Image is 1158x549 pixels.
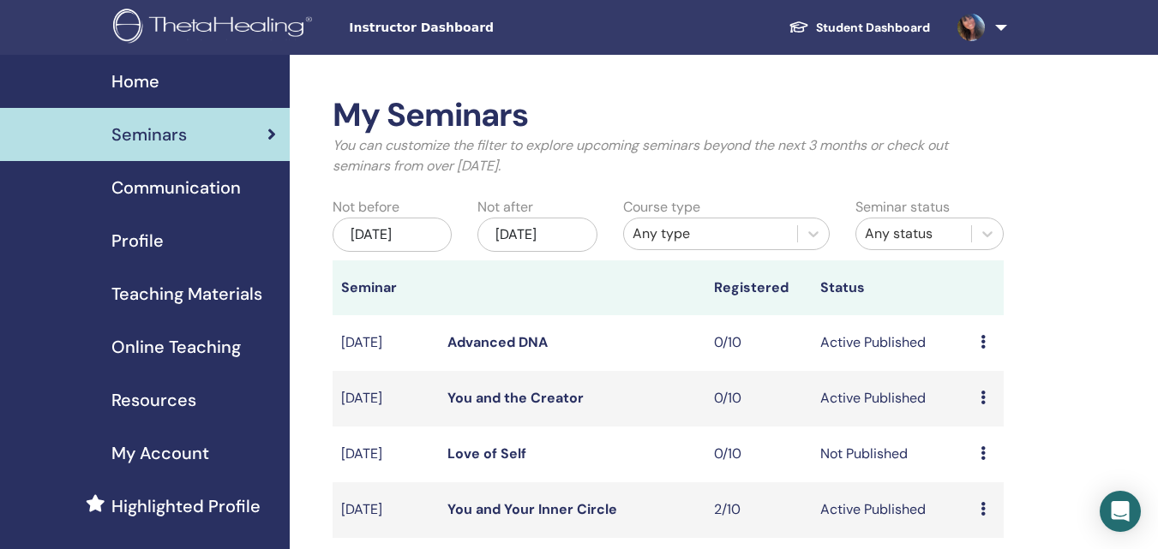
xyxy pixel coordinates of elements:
td: [DATE] [333,482,439,538]
span: Home [111,69,159,94]
span: Seminars [111,122,187,147]
img: logo.png [113,9,318,47]
a: Student Dashboard [775,12,944,44]
td: [DATE] [333,315,439,371]
a: Love of Self [447,445,526,462]
span: Communication [111,175,241,200]
img: graduation-cap-white.svg [789,20,809,34]
a: You and Your Inner Circle [447,500,617,518]
span: Online Teaching [111,334,241,360]
th: Seminar [333,260,439,315]
span: Highlighted Profile [111,493,261,519]
span: Instructor Dashboard [349,19,606,37]
p: You can customize the filter to explore upcoming seminars beyond the next 3 months or check out s... [333,135,1004,176]
a: You and the Creator [447,389,584,407]
td: 0/10 [705,371,812,427]
th: Registered [705,260,812,315]
td: 0/10 [705,315,812,371]
td: Active Published [812,315,971,371]
div: [DATE] [333,218,452,252]
td: Active Published [812,482,971,538]
img: default.jpg [957,14,985,41]
span: My Account [111,440,209,466]
a: Advanced DNA [447,333,548,351]
td: [DATE] [333,371,439,427]
td: [DATE] [333,427,439,482]
td: Not Published [812,427,971,482]
h2: My Seminars [333,96,1004,135]
th: Status [812,260,971,315]
td: 2/10 [705,482,812,538]
div: [DATE] [477,218,597,252]
span: Profile [111,228,164,254]
div: Any status [865,224,963,244]
label: Course type [623,197,700,218]
span: Teaching Materials [111,281,262,307]
label: Seminar status [855,197,950,218]
td: Active Published [812,371,971,427]
div: Open Intercom Messenger [1100,491,1141,532]
label: Not before [333,197,399,218]
div: Any type [633,224,789,244]
td: 0/10 [705,427,812,482]
span: Resources [111,387,196,413]
label: Not after [477,197,533,218]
